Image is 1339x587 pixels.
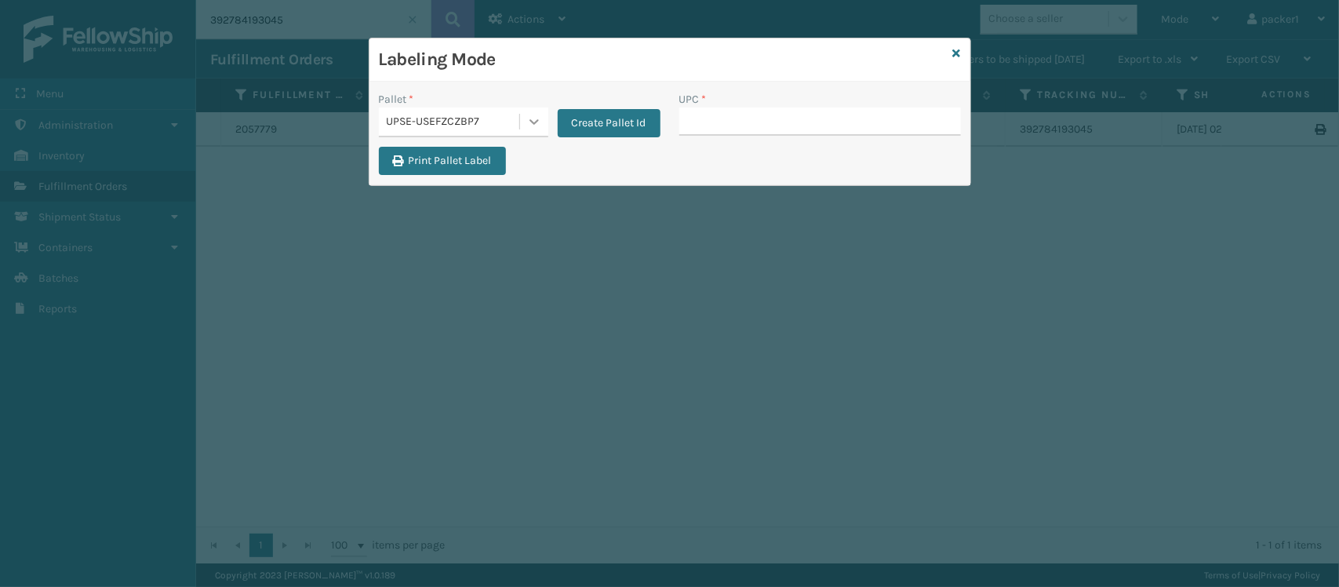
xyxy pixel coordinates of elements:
[558,109,660,137] button: Create Pallet Id
[679,91,707,108] label: UPC
[379,48,947,71] h3: Labeling Mode
[379,91,414,108] label: Pallet
[379,147,506,175] button: Print Pallet Label
[387,114,521,130] div: UPSE-USEFZCZBP7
